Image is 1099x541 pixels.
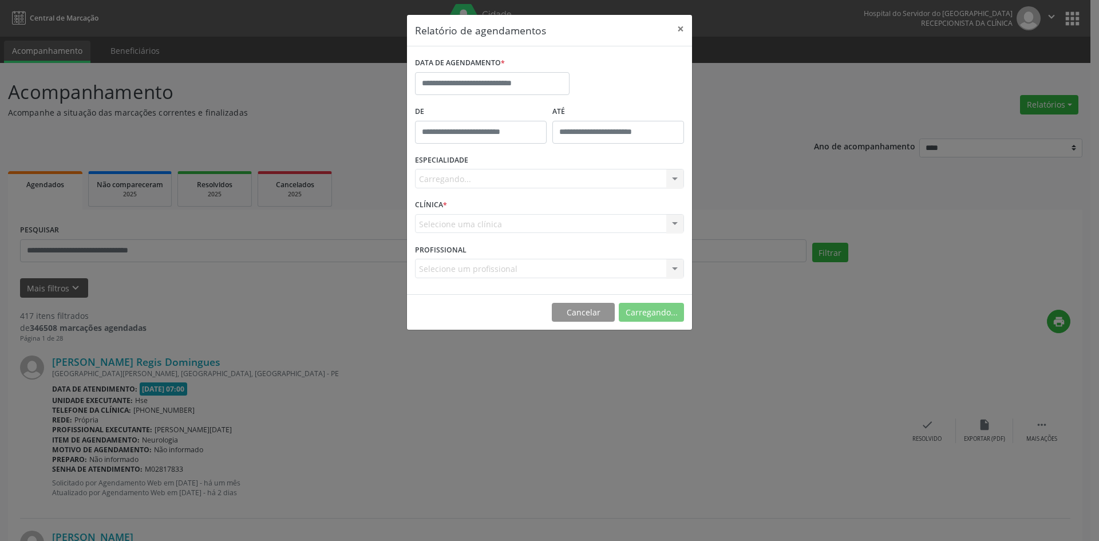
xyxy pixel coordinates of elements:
h5: Relatório de agendamentos [415,23,546,38]
label: De [415,103,547,121]
button: Close [669,15,692,43]
label: DATA DE AGENDAMENTO [415,54,505,72]
button: Cancelar [552,303,615,322]
label: CLÍNICA [415,196,447,214]
label: ATÉ [552,103,684,121]
label: ESPECIALIDADE [415,152,468,169]
label: PROFISSIONAL [415,241,467,259]
button: Carregando... [619,303,684,322]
